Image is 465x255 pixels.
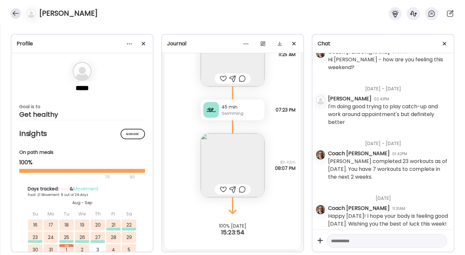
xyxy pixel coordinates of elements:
span: 11:25 AM [279,52,296,57]
div: [DATE] - [DATE] [328,78,449,95]
div: 100% [DATE] [162,223,303,229]
div: 45 min [222,104,262,111]
div: Manage [121,129,145,139]
div: Sa [122,208,136,219]
div: 15:23:54 [162,229,303,236]
div: 01:42PM [392,151,407,157]
div: 28 [106,232,121,243]
div: 70 [19,173,128,181]
div: 11:31AM [392,206,405,212]
div: Get healthy [19,111,145,118]
img: images%2Fr6YHOISCm9Sm6hwMxPSOym7c9kJ2%2F8oDxEaHrXP5JsBj8WppK%2FXMxwrAGsb8H2KDBNJ3wv_240 [201,133,265,197]
div: [PERSON_NAME] completed 23 workouts as of [DATE]. You have 7 workouts to complete in the next 2 w... [328,157,449,181]
img: images%2Fr6YHOISCm9Sm6hwMxPSOym7c9kJ2%2F51ABIaQeuwze04aPJ8xl%2FZcXUCJW781vKJqR8l6t6_240 [201,22,265,86]
img: bg-avatar-default.svg [316,96,325,105]
div: 20 [91,219,105,231]
div: Tu [59,208,74,219]
img: bg-avatar-default.svg [27,9,36,18]
h2: Insights [19,129,145,139]
div: 25 [59,232,74,243]
img: avatars%2FS1wIaVOrFecXUiwOauE1nRadVUk1 [316,49,325,58]
div: Sep [59,244,74,247]
div: 29 [122,232,136,243]
div: 21 [106,219,121,231]
div: 22 [122,219,136,231]
div: 02:41PM [374,96,389,102]
span: 8h 42m [275,159,296,165]
div: On path meals [19,149,145,156]
div: [DATE] [328,187,449,204]
div: I'm doing good trying to play catch-up and work around appointment's but definitely better [328,103,449,126]
div: Goal is to [19,103,145,111]
div: 27 [91,232,105,243]
img: avatars%2FS1wIaVOrFecXUiwOauE1nRadVUk1 [316,150,325,159]
div: Coach [PERSON_NAME] [328,204,390,212]
span: 07:23 PM [276,107,296,113]
div: Swimming [222,111,262,116]
div: 26 [75,232,89,243]
div: Th [91,208,105,219]
div: 90 [129,173,136,181]
div: Happy [DATE]! I hope your body is feeling good [DATE]. Wishing you the best of luck this week! [328,212,449,228]
div: 24 [44,232,58,243]
div: 23 [28,232,42,243]
div: Chat [318,40,449,48]
div: Journal [167,40,298,48]
div: Hi [PERSON_NAME] - how are you feeling this weekend? [328,56,449,71]
div: 16 [28,219,42,231]
div: Coach [PERSON_NAME] [328,150,390,157]
div: Mo [44,208,58,219]
div: We [75,208,89,219]
div: Profile [17,40,148,48]
div: Days tracked: & [28,186,137,192]
div: [DATE] - [DATE] [328,132,449,150]
span: Food [59,186,70,192]
div: Su [28,208,42,219]
span: Movement [73,186,98,192]
span: 08:07 PM [275,165,296,171]
div: 100% [19,158,145,166]
div: [PERSON_NAME] [328,95,371,103]
h4: [PERSON_NAME] [39,8,98,19]
div: Aug - Sep [28,200,137,206]
div: 18 [59,219,74,231]
div: 17 [44,219,58,231]
div: Food: 21 Movement: 8 out of 24 days [28,192,137,197]
div: 19 [75,219,89,231]
div: Fr [106,208,121,219]
img: avatars%2FS1wIaVOrFecXUiwOauE1nRadVUk1 [316,205,325,214]
img: bg-avatar-default.svg [72,62,92,81]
